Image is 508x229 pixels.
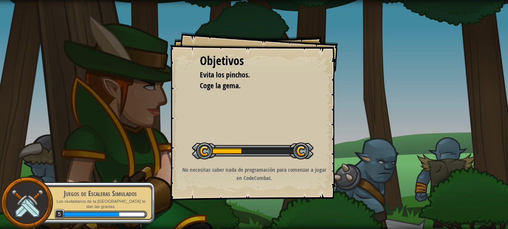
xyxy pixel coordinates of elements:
span: 5 [55,209,65,219]
div: 15.31147185105209 XP hasta el nivel6 [119,213,145,216]
span: Coge la gema. [200,80,241,91]
div: 80.99077814591382 XP ganado [63,213,119,216]
p: No necesitas saber nada de programación para comenzar a jugar en CodeCombat. [179,166,329,182]
img: swords.png [10,186,44,220]
div: Juegos de Escaleras Simulados [53,188,147,199]
div: Objetivos [200,52,308,70]
span: Evita los pinchos. [200,70,250,80]
li: Coge la gema. [190,80,306,91]
p: Los ciudadanos de la [GEOGRAPHIC_DATA] te dan las gracias. [53,199,147,210]
li: Evita los pinchos. [190,70,306,80]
